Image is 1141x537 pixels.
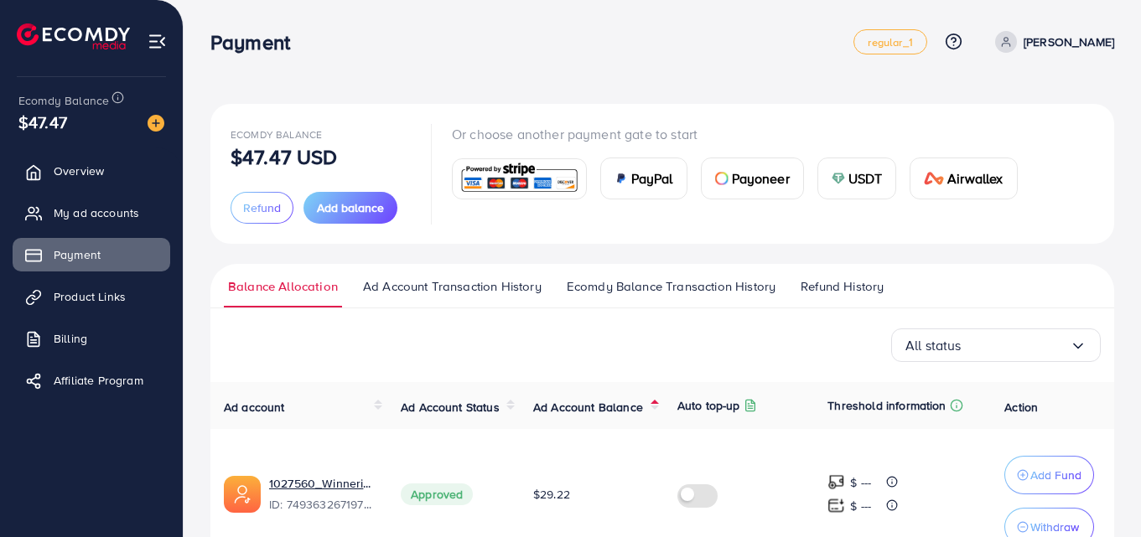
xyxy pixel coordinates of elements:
span: USDT [848,168,883,188]
a: 1027560_Winnerize_1744747938584 [269,475,374,492]
span: Refund History [801,277,884,296]
a: Overview [13,154,170,188]
button: Add Fund [1004,456,1094,494]
span: Ad Account Balance [533,399,643,416]
iframe: Chat [1070,462,1128,524]
span: Ecomdy Balance Transaction History [567,277,775,296]
span: Affiliate Program [54,372,143,389]
img: top-up amount [827,473,845,491]
a: Product Links [13,280,170,313]
span: Ad Account Status [401,399,500,416]
span: Ecomdy Balance [231,127,322,142]
p: Withdraw [1030,517,1079,537]
p: $ --- [850,472,871,493]
span: Overview [54,163,104,179]
p: Add Fund [1030,465,1081,485]
div: <span class='underline'>1027560_Winnerize_1744747938584</span></br>7493632671978045448 [269,475,374,514]
a: Payment [13,238,170,271]
span: Product Links [54,288,126,305]
span: Action [1004,399,1038,416]
p: $47.47 USD [231,147,338,167]
img: card [924,172,944,185]
span: Ad Account Transaction History [363,277,542,296]
a: cardAirwallex [910,157,1017,199]
a: My ad accounts [13,196,170,230]
img: image [148,115,164,132]
p: Or choose another payment gate to start [452,124,1031,144]
img: menu [148,32,167,51]
span: Billing [54,330,87,347]
a: card [452,158,587,199]
img: card [458,161,581,197]
img: top-up amount [827,497,845,514]
img: ic-ads-acc.e4c84228.svg [224,476,261,513]
img: logo [17,23,130,49]
span: Airwallex [947,168,1003,188]
span: Refund [243,199,281,216]
span: Payment [54,246,101,263]
p: Threshold information [827,395,946,416]
a: [PERSON_NAME] [988,31,1114,53]
span: Ecomdy Balance [18,92,109,109]
span: Payoneer [732,168,790,188]
span: PayPal [631,168,673,188]
a: cardPayoneer [701,157,804,199]
span: All status [905,333,962,359]
p: Auto top-up [677,395,740,416]
span: Add balance [317,199,384,216]
a: cardUSDT [817,157,897,199]
p: $ --- [850,496,871,516]
a: cardPayPal [600,157,687,199]
img: card [615,172,628,185]
h3: Payment [210,30,303,54]
a: Affiliate Program [13,364,170,397]
img: card [832,172,845,185]
span: Balance Allocation [228,277,338,296]
span: regular_1 [868,37,912,48]
p: [PERSON_NAME] [1024,32,1114,52]
div: Search for option [891,328,1101,362]
span: $47.47 [18,110,67,134]
button: Add balance [303,192,397,224]
span: Approved [401,483,473,505]
span: My ad accounts [54,204,139,221]
img: card [715,172,729,185]
span: ID: 7493632671978045448 [269,496,374,513]
a: Billing [13,322,170,355]
a: regular_1 [853,29,926,54]
span: $29.22 [533,486,570,503]
span: Ad account [224,399,285,416]
input: Search for option [962,333,1070,359]
button: Refund [231,192,293,224]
